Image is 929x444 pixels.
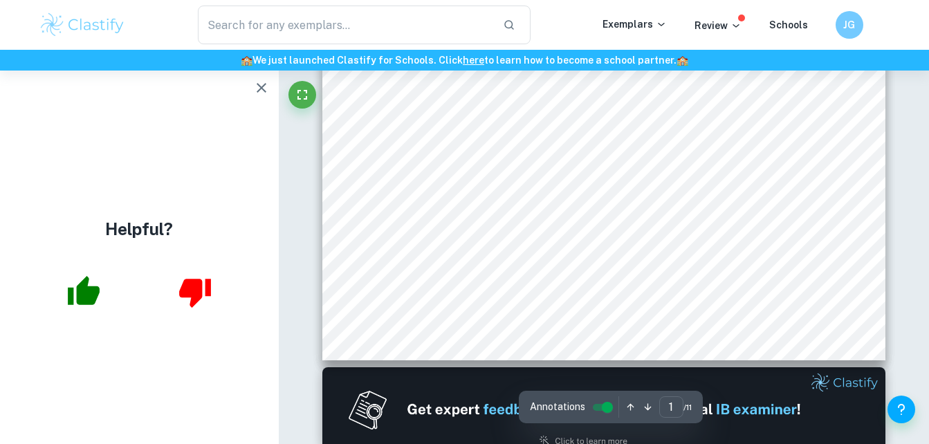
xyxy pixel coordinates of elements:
span: sunlight, which renders them frail and vulnerable to freezing temperatures. [388,238,719,249]
button: JG [836,11,863,39]
span: aluminum. Additionally, acid rain depletes the soil of the vitamins and minerals that trees need to [388,162,817,173]
h6: We just launched Clastify for Schools. Click to learn how to become a school partner. [3,53,926,68]
p: Exemplars [603,17,667,32]
a: Schools [769,19,808,30]
img: Clastify logo [39,11,127,39]
span: / 11 [683,401,692,414]
span: entire ecosystem. As a result, this will also have an impact on other living beings that depend on [388,86,813,97]
span: 🏫 [677,55,688,66]
h6: JG [841,17,857,33]
span: with brown and dead leaves and needles. As a result, the tree branches are less able to absorb [388,212,798,223]
h4: Helpful? [105,216,173,241]
button: Help and Feedback [887,396,915,423]
input: Search for any exemplars... [198,6,493,44]
span: 🏫 [241,55,252,66]
span: plants for food. In locations impacted by acid rain, dead trees are common. Acid rain causes [388,111,794,122]
a: here [463,55,484,66]
span: Annotations [530,400,585,414]
span: ecosystem. Plants would be most influenced by it, despite the fact that it has an impact on the [388,60,801,71]
span: aluminum to be dissolved from the soil. Animals and vegetation may both be harmed by [388,136,778,147]
button: Fullscreen [288,81,316,109]
span: develop. High heights' acidic fog and clouds can deplete trees' leaves of nutrients, leaving them [388,187,809,198]
p: Review [695,18,742,33]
